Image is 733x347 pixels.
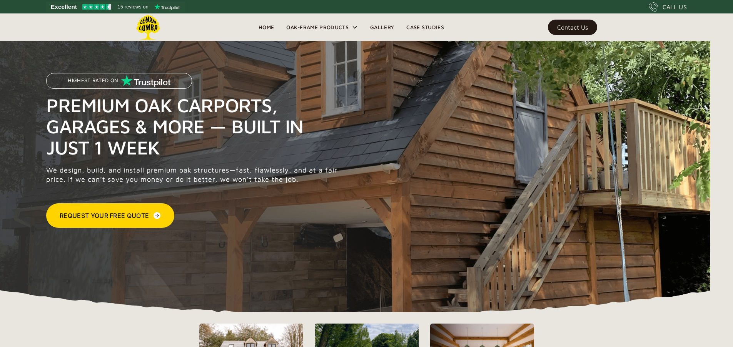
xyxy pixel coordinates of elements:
h1: Premium Oak Carports, Garages & More — Built in Just 1 Week [46,95,342,158]
div: CALL US [663,2,687,12]
a: Contact Us [548,20,597,35]
span: Excellent [51,2,77,12]
a: Request Your Free Quote [46,203,174,228]
p: We design, build, and install premium oak structures—fast, flawlessly, and at a fair price. If we... [46,166,342,184]
div: Contact Us [557,25,588,30]
p: Highest Rated on [68,78,118,83]
a: Home [252,22,280,33]
a: CALL US [649,2,687,12]
a: Highest Rated on [46,73,192,95]
img: Trustpilot 4.5 stars [82,4,111,10]
div: Oak-Frame Products [280,13,364,41]
div: Request Your Free Quote [60,211,149,220]
a: See Lemon Lumba reviews on Trustpilot [46,2,185,12]
a: Case Studies [400,22,450,33]
img: Trustpilot logo [154,4,180,10]
span: 15 reviews on [118,2,149,12]
div: Oak-Frame Products [286,23,349,32]
a: Gallery [364,22,400,33]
